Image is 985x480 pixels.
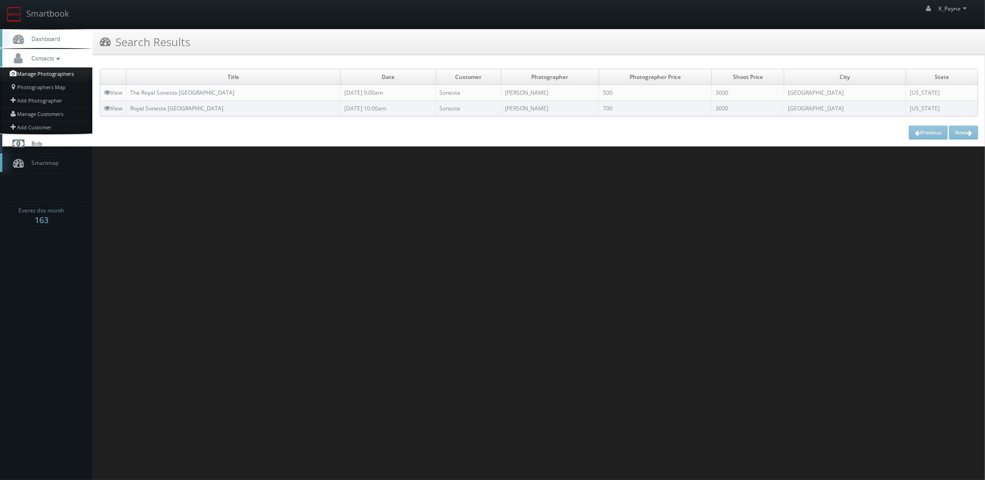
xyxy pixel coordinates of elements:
[712,101,784,116] td: 3000
[130,104,223,112] a: Royal Sonesta [GEOGRAPHIC_DATA]
[501,69,599,85] td: Photographer
[35,214,48,225] strong: 163
[906,85,978,101] td: [US_STATE]
[712,85,784,101] td: 3000
[599,85,712,101] td: 500
[19,206,65,215] span: Events this month
[130,89,234,97] a: The Royal Sonesta [GEOGRAPHIC_DATA]
[27,159,59,167] span: Smartmap
[27,35,60,43] span: Dashboard
[341,101,436,116] td: [DATE] 10:00am
[784,85,906,101] td: [GEOGRAPHIC_DATA]
[501,101,599,116] td: [PERSON_NAME]
[939,5,969,12] span: K_Payne
[436,69,501,85] td: Customer
[341,69,436,85] td: Date
[906,101,978,116] td: [US_STATE]
[341,85,436,101] td: [DATE] 9:00am
[104,89,122,97] a: View
[784,101,906,116] td: [GEOGRAPHIC_DATA]
[599,69,712,85] td: Photographer Price
[104,104,122,112] a: View
[7,7,22,22] img: smartbook-logo.png
[126,69,341,85] td: Title
[712,69,784,85] td: Shoot Price
[436,85,501,101] td: Sonesta
[436,101,501,116] td: Sonesta
[599,101,712,116] td: 700
[501,85,599,101] td: [PERSON_NAME]
[100,34,190,50] h3: Search Results
[784,69,906,85] td: City
[906,69,978,85] td: State
[27,54,62,62] span: Contacts
[27,140,42,147] span: Bids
